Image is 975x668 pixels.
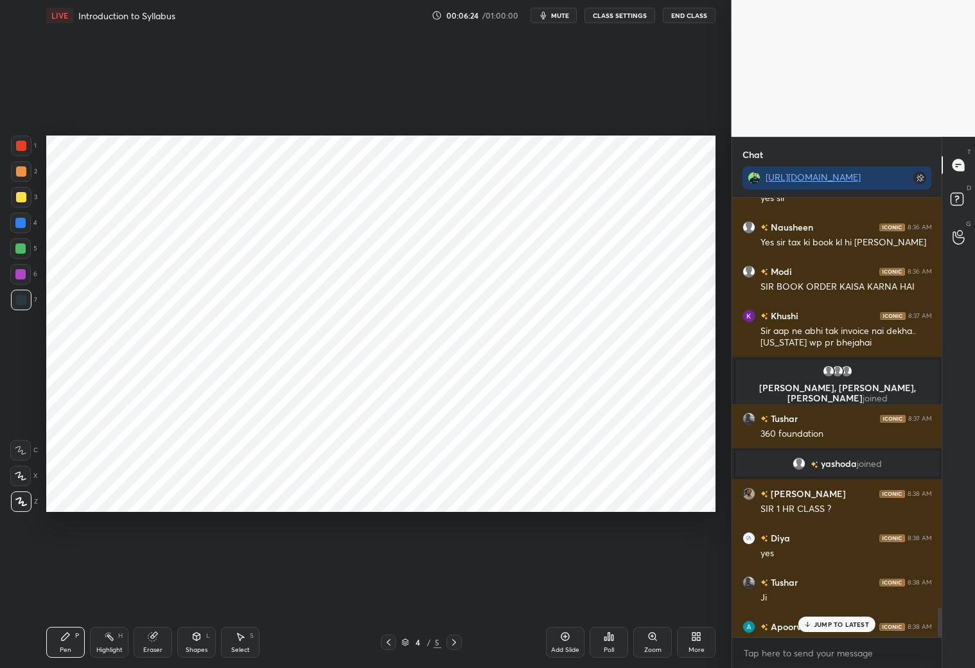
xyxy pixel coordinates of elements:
img: iconic-dark.1390631f.png [879,268,905,276]
div: 6 [10,264,37,285]
div: Zoom [644,647,662,653]
div: yes [760,547,932,560]
img: default.png [821,365,834,378]
div: H [118,633,123,639]
a: [URL][DOMAIN_NAME] [766,171,861,183]
h6: [PERSON_NAME] [768,487,846,500]
img: ca746bf4b2c5490bb3540251e425fbef.jpg [742,532,755,545]
img: 3 [742,412,755,425]
img: default.png [742,221,755,234]
img: iconic-dark.1390631f.png [879,623,905,631]
img: iconic-dark.1390631f.png [880,312,906,320]
div: Shapes [186,647,207,653]
button: CLASS SETTINGS [584,8,655,23]
div: Eraser [143,647,162,653]
div: C [10,440,38,461]
div: grid [732,198,942,637]
div: Ji [760,592,932,604]
h6: Khushi [768,309,798,322]
div: Poll [604,647,614,653]
div: SIR 1 HR CLASS ? [760,503,932,516]
div: 7 [11,290,37,310]
h6: Apoorv [768,620,801,633]
img: c74ffa727e8347289d19d896a19169a3.jpg [742,488,755,500]
div: Sir aap ne abhi tak invoice nai dekha..[US_STATE] wp pr bhejahai [760,325,932,349]
img: default.png [839,365,852,378]
p: [PERSON_NAME], [PERSON_NAME], [PERSON_NAME] [743,383,931,403]
p: D [967,183,971,193]
div: Pen [60,647,71,653]
img: 34c2f5a4dc334ab99cba7f7ce517d6b6.jpg [748,171,760,184]
div: 4 [412,638,425,646]
div: 8:38 AM [908,490,932,498]
div: 5 [10,238,37,259]
p: G [966,219,971,229]
div: P [75,633,79,639]
h6: Tushar [768,412,798,425]
img: 3 [742,620,755,633]
img: no-rating-badge.077c3623.svg [760,269,768,276]
div: 2 [11,161,37,182]
img: no-rating-badge.077c3623.svg [811,461,818,468]
div: / [427,638,431,646]
div: S [250,633,254,639]
div: X [10,466,38,486]
div: 5 [434,637,441,648]
div: Yes sir tax ki book kl hi [PERSON_NAME] [760,236,932,249]
div: Highlight [96,647,123,653]
h6: Nausheen [768,220,813,234]
button: mute [531,8,577,23]
p: T [967,147,971,157]
p: Chat [732,137,773,171]
img: iconic-dark.1390631f.png [879,490,905,498]
button: End Class [663,8,716,23]
img: no-rating-badge.077c3623.svg [760,580,768,587]
img: no-rating-badge.077c3623.svg [760,416,768,423]
img: default.png [793,457,805,470]
img: no-rating-badge.077c3623.svg [760,313,768,321]
h6: Tushar [768,576,798,589]
img: no-rating-badge.077c3623.svg [760,624,768,631]
img: iconic-dark.1390631f.png [879,579,905,586]
span: joined [857,459,882,469]
div: 8:38 AM [908,534,932,542]
span: joined [862,392,887,404]
div: Z [11,491,38,512]
img: 3 [742,576,755,589]
img: AEdFTp5r5ufBDPbO13dUpORZkljepz-ZQ-ktEwkBQRi5=s96-c [742,310,755,322]
div: 8:37 AM [908,415,932,423]
div: yes sir [760,636,932,649]
div: 8:37 AM [908,312,932,320]
img: iconic-dark.1390631f.png [879,224,905,231]
div: SIR BOOK ORDER KAISA KARNA HAI [760,281,932,294]
img: iconic-dark.1390631f.png [880,415,906,423]
img: default.png [742,265,755,278]
img: no-rating-badge.077c3623.svg [760,491,768,498]
div: 8:38 AM [908,579,932,586]
div: 8:36 AM [908,268,932,276]
div: More [689,647,705,653]
img: iconic-dark.1390631f.png [879,534,905,542]
img: no-rating-badge.077c3623.svg [760,225,768,232]
div: 3 [11,187,37,207]
h4: Introduction to Syllabus [78,10,175,22]
div: 4 [10,213,37,233]
p: JUMP TO LATEST [814,620,869,628]
div: L [206,633,210,639]
span: mute [551,11,569,20]
h6: Modi [768,265,792,278]
h6: Diya [768,531,790,545]
img: default.png [830,365,843,378]
div: 8:36 AM [908,224,932,231]
div: 8:38 AM [908,623,932,631]
span: yashoda [821,459,857,469]
div: 1 [11,136,37,156]
div: 360 foundation [760,428,932,441]
div: yes sir [760,192,932,205]
img: no-rating-badge.077c3623.svg [760,536,768,543]
div: Add Slide [551,647,579,653]
div: LIVE [46,8,73,23]
div: Select [231,647,250,653]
